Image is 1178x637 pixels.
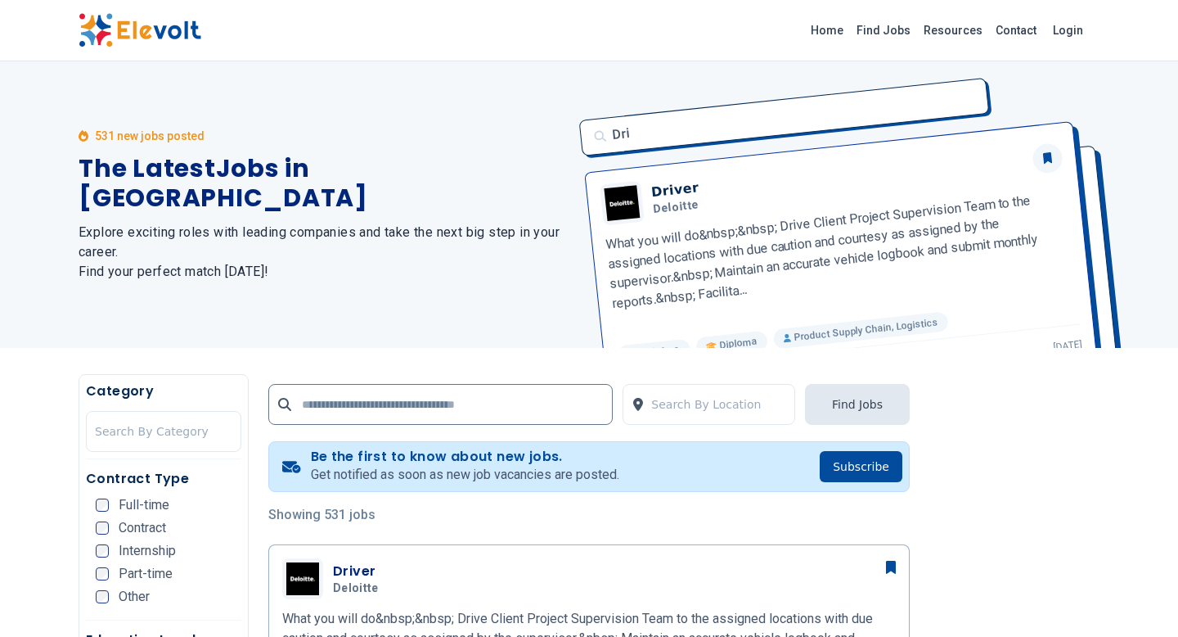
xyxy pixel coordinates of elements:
[311,465,619,485] p: Get notified as soon as new job vacancies are posted.
[79,13,201,47] img: Elevolt
[119,499,169,512] span: Full-time
[119,522,166,535] span: Contract
[917,17,989,43] a: Resources
[86,469,241,489] h5: Contract Type
[96,544,109,558] input: Internship
[333,562,385,581] h3: Driver
[286,562,319,595] img: Deloitte
[96,590,109,603] input: Other
[311,449,619,465] h4: Be the first to know about new jobs.
[820,451,902,482] button: Subscribe
[86,382,241,401] h5: Category
[96,567,109,581] input: Part-time
[96,499,109,512] input: Full-time
[79,154,569,213] h1: The Latest Jobs in [GEOGRAPHIC_DATA]
[119,567,173,581] span: Part-time
[119,590,150,603] span: Other
[850,17,917,43] a: Find Jobs
[96,522,109,535] input: Contract
[804,17,850,43] a: Home
[268,505,910,525] p: Showing 531 jobs
[79,223,569,282] h2: Explore exciting roles with leading companies and take the next big step in your career. Find you...
[989,17,1043,43] a: Contact
[333,581,379,596] span: Deloitte
[95,128,205,144] p: 531 new jobs posted
[119,544,176,558] span: Internship
[1043,14,1093,47] a: Login
[805,384,910,425] button: Find Jobs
